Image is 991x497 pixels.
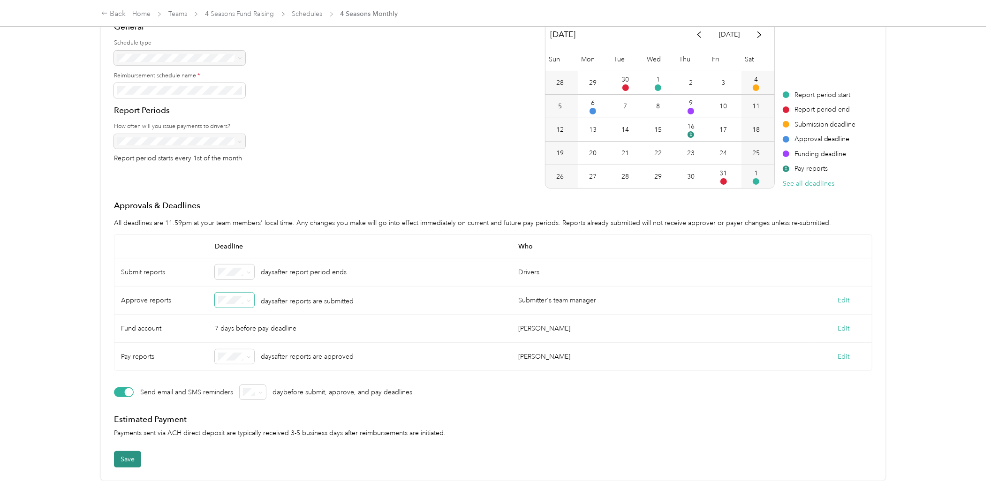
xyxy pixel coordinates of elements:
[622,125,629,135] div: 14
[140,382,233,402] p: Send email and SMS reminders
[656,101,660,111] div: 8
[578,48,611,71] div: Mon
[340,9,398,19] span: 4 Seasons Monthly
[654,148,662,158] div: 22
[838,352,849,361] button: Edit
[687,172,695,181] div: 30
[512,258,872,286] div: Drivers
[114,343,208,370] div: Pay reports
[114,414,872,425] h4: Estimated Payment
[512,235,816,258] span: Who
[556,172,564,181] div: 26
[722,78,726,88] div: 3
[114,218,872,228] p: All deadlines are 11:59pm at your team members' local time. Any changes you make will go into eff...
[643,48,676,71] div: Wed
[783,105,856,114] div: Report period end
[550,26,575,43] span: [DATE]
[783,179,834,188] button: See all deadlines
[752,148,760,158] div: 25
[114,451,141,467] button: Save
[556,148,564,158] div: 19
[556,78,564,88] div: 28
[783,149,856,159] div: Funding deadline
[687,121,695,131] div: 16
[292,10,323,18] a: Schedules
[261,352,354,361] p: days after reports are approved
[783,164,856,173] div: Pay reports
[114,286,208,315] div: Approve reports
[589,78,597,88] div: 29
[611,48,643,71] div: Tue
[168,10,187,18] a: Teams
[205,10,274,18] a: 4 Seasons Fund Raising
[754,75,758,84] div: 4
[676,48,709,71] div: Thu
[712,26,746,43] button: [DATE]
[720,101,727,111] div: 10
[114,200,872,211] h4: Approvals & Deadlines
[589,148,597,158] div: 20
[783,166,789,172] span: $
[114,428,872,438] p: Payments sent via ACH direct deposit are typically received 3-5 business days after reimbursement...
[589,172,597,181] div: 27
[783,90,856,100] div: Report period start
[114,105,245,116] h4: Report Periods
[622,172,629,181] div: 28
[114,155,245,162] p: Report period starts every 1st of the month
[519,295,597,305] div: Submitter's team manager
[783,120,856,129] div: Submission deadline
[114,39,245,47] label: Schedule type
[838,324,849,333] button: Edit
[752,101,760,111] div: 11
[558,101,562,111] div: 5
[591,98,595,108] div: 6
[114,258,208,286] div: Submit reports
[589,125,597,135] div: 13
[114,72,245,80] label: Reimbursement schedule name
[622,75,629,84] div: 30
[556,125,564,135] div: 12
[752,125,760,135] div: 18
[261,294,354,306] p: days after reports are submitted
[654,125,662,135] div: 15
[688,131,694,138] span: $
[754,168,758,178] div: 1
[720,168,727,178] div: 31
[938,444,991,497] iframe: Everlance-gr Chat Button Frame
[741,48,774,71] div: Sat
[622,148,629,158] div: 21
[783,134,856,144] div: Approval deadline
[208,315,512,343] div: 7 days before pay deadline
[654,172,662,181] div: 29
[624,101,628,111] div: 7
[720,125,727,135] div: 17
[656,75,660,84] div: 1
[114,315,208,343] div: Fund account
[709,48,741,71] div: Fri
[838,295,849,305] button: Edit
[687,148,695,158] div: 23
[689,98,693,108] div: 9
[519,352,571,361] div: [PERSON_NAME]
[132,10,151,18] a: Home
[720,148,727,158] div: 24
[689,78,693,88] div: 2
[261,267,347,277] p: days after report period ends
[101,8,126,20] div: Back
[114,122,245,131] label: How often will you issue payments to drivers?
[272,387,412,397] p: day before submit, approve, and pay deadlines
[519,324,571,333] div: [PERSON_NAME]
[545,48,578,71] div: Sun
[208,235,512,258] span: Deadline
